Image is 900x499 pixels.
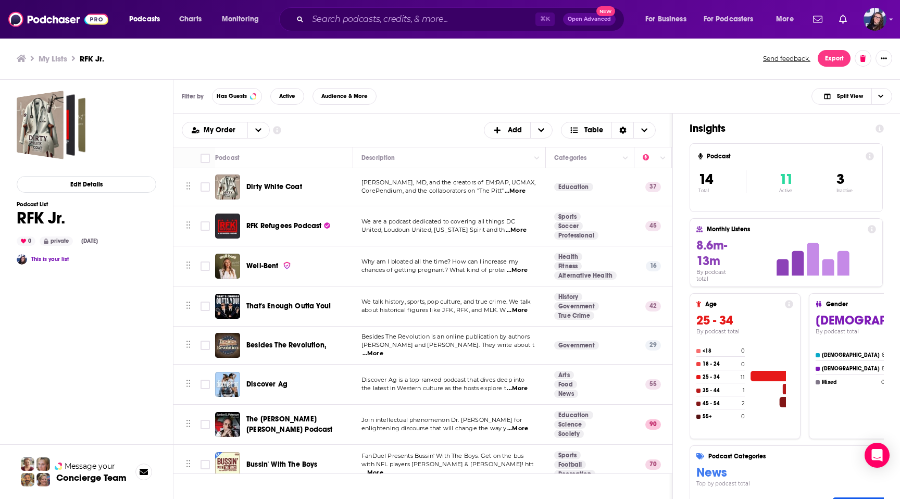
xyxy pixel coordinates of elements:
span: Toggle select row [201,420,210,429]
button: Move [185,258,192,274]
a: My Lists [39,54,67,64]
button: Move [185,417,192,432]
a: Football [554,460,586,469]
div: Open Intercom Messenger [865,443,890,468]
span: FanDuel Presents Bussin' With The Boys. Get on the bus [361,452,523,459]
img: verified Badge [283,261,291,270]
span: RFK Refugees Podcast [246,221,321,230]
span: ...More [507,266,528,275]
span: about historical figures like JFK, RFK, and MLK. W [361,306,506,314]
span: Active [279,93,295,99]
span: For Podcasters [704,12,754,27]
h4: 1 [743,387,745,394]
span: 8.6m-13m [696,238,727,269]
span: Toggle select row [201,380,210,389]
span: Well-Bent [246,261,279,270]
p: 70 [645,459,661,470]
img: Besides The Revolution, [215,333,240,358]
span: Toggle select row [201,261,210,271]
img: Jules Profile [36,457,50,471]
p: 55 [645,379,661,390]
p: 29 [645,340,661,351]
img: Bussin' With The Boys [215,452,240,477]
a: History [554,293,582,301]
img: Podchaser - Follow, Share and Rate Podcasts [8,9,108,29]
img: That's Enough Outta You! [215,294,240,319]
img: RFK Refugees Podcast [215,214,240,239]
img: Well-Bent [215,254,240,279]
a: News [554,390,578,398]
span: We are a podcast dedicated to covering all things DC [361,218,515,225]
a: Science [554,420,586,429]
span: [PERSON_NAME], MD, and the creators of EM:RAP, UCMAX, [361,179,535,186]
button: Open AdvancedNew [563,13,616,26]
img: User Profile [864,8,886,31]
a: Show additional information [273,126,281,135]
button: Column Actions [619,152,632,164]
a: Government [554,302,599,310]
span: Discover Ag is a top-ranked podcast that dives deep into [361,376,525,383]
img: The Jordan B. Peterson Podcast [215,412,240,437]
span: Table [584,127,603,134]
a: Bussin' With The Boys [246,459,318,470]
h4: 18 - 24 [703,361,739,367]
span: Discover Ag [246,380,287,389]
button: open menu [769,11,807,28]
span: For Business [645,12,686,27]
span: ...More [362,350,383,358]
button: open menu [697,11,769,28]
a: Discover Ag [246,379,287,390]
a: True Crime [554,311,594,320]
button: open menu [215,11,272,28]
div: Podcast [215,152,240,164]
div: private [40,236,73,246]
h4: 11 [741,374,745,381]
span: enlightening discourse that will change the way y [361,425,506,432]
button: Has Guests [212,88,262,105]
h4: 0 [881,379,885,385]
h1: Insights [690,122,867,135]
img: Barbara Profile [36,473,50,486]
a: RFK Jr. [17,91,85,159]
h4: Age [705,301,781,308]
span: The [PERSON_NAME] [PERSON_NAME] Podcast [246,415,333,434]
a: Education [554,183,593,191]
span: with NFL players [PERSON_NAME] & [PERSON_NAME]! htt [361,460,533,468]
button: Active [270,88,304,105]
button: Choose View [561,122,656,139]
p: 90 [645,419,661,430]
h1: RFK Jr. [17,208,102,228]
span: Besides The Revolution is an online publication by authors [361,333,530,340]
h3: RFK Jr. [80,54,104,64]
h3: Concierge Team [56,472,127,483]
span: ⌘ K [535,13,555,26]
a: The [PERSON_NAME] [PERSON_NAME] Podcast [246,414,349,435]
span: Split View [837,93,863,99]
button: Move [185,179,192,195]
p: 42 [645,301,661,311]
span: Logged in as CallieDaruk [864,8,886,31]
span: Toggle select row [201,221,210,231]
span: Open Advanced [568,17,611,22]
button: Move [185,218,192,234]
h4: [DEMOGRAPHIC_DATA] [822,366,880,372]
a: RFK Refugees Podcast [246,221,330,231]
button: Edit Details [17,176,156,193]
span: chances of getting pregnant? What kind of protei [361,266,506,273]
span: ...More [506,226,527,234]
button: Show profile menu [864,8,886,31]
a: Show notifications dropdown [809,10,827,28]
span: the latest in Western culture as the hosts explore t [361,384,506,392]
a: Fitness [554,262,582,270]
h4: <18 [703,348,739,354]
a: Professional [554,231,598,240]
span: Charts [179,12,202,27]
a: Sports [554,451,581,459]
